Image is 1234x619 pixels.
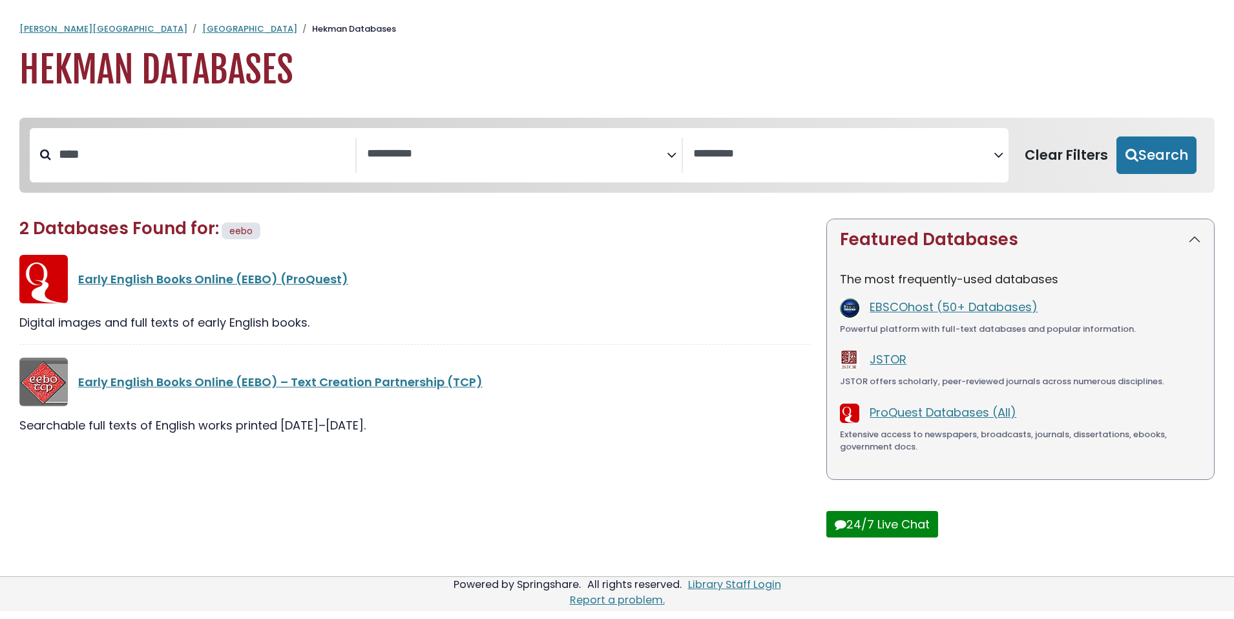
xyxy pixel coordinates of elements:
div: Powerful platform with full-text databases and popular information. [840,323,1201,336]
li: Hekman Databases [297,23,396,36]
a: Early English Books Online (EEBO) (ProQuest) [78,271,348,287]
span: 2 Databases Found for: [19,217,219,240]
div: JSTOR offers scholarly, peer-reviewed journals across numerous disciplines. [840,375,1201,388]
a: Library Staff Login [688,577,781,592]
a: Report a problem. [570,592,665,607]
h1: Hekman Databases [19,49,1215,92]
textarea: Search [367,147,667,161]
button: Clear Filters [1016,136,1116,174]
a: [PERSON_NAME][GEOGRAPHIC_DATA] [19,23,187,35]
div: Digital images and full texts of early English books. [19,314,811,331]
button: Featured Databases [827,219,1214,260]
a: ProQuest Databases (All) [870,404,1016,420]
nav: breadcrumb [19,23,1215,36]
div: All rights reserved. [585,577,684,592]
textarea: Search [693,147,994,161]
a: EBSCOhost (50+ Databases) [870,299,1038,315]
button: Submit for Search Results [1116,136,1197,174]
input: Search database by title or keyword [51,144,355,165]
div: Powered by Springshare. [452,577,583,592]
div: Searchable full texts of English works printed [DATE]–[DATE]. [19,417,811,434]
div: Extensive access to newspapers, broadcasts, journals, dissertations, ebooks, government docs. [840,428,1201,453]
p: The most frequently-used databases [840,270,1201,288]
a: [GEOGRAPHIC_DATA] [202,23,297,35]
nav: Search filters [19,118,1215,193]
a: JSTOR [870,351,906,367]
a: Early English Books Online (EEBO) – Text Creation Partnership (TCP) [78,374,483,390]
button: 24/7 Live Chat [826,511,938,538]
span: eebo [229,224,253,237]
